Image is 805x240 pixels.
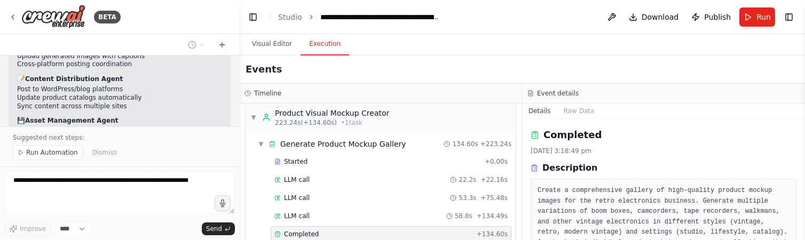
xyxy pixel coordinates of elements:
span: 134.60s [452,140,478,148]
div: Product Visual Mockup Creator [275,108,389,118]
strong: Content Distribution Agent [25,75,123,83]
span: Download [642,12,679,22]
button: Switch to previous chat [184,38,209,51]
button: Raw Data [557,103,601,118]
strong: Asset Management Agent [25,117,118,124]
img: Logo [21,5,85,29]
button: Show right sidebar [782,10,796,25]
button: Send [202,222,235,235]
div: BETA [94,11,121,23]
span: 22.2s [459,175,476,184]
button: Dismiss [87,145,122,160]
button: Improve [4,222,51,236]
span: Run Automation [26,148,78,157]
div: [DATE] 3:18:49 pm [531,147,796,155]
span: Started [284,157,307,166]
button: Hide left sidebar [246,10,261,25]
button: Details [522,103,557,118]
h3: Description [542,162,597,174]
li: Cross-platform posting coordination [17,60,222,69]
li: Sync content across multiple sites [17,102,222,111]
p: 📝 [17,75,222,84]
span: LLM call [284,194,310,202]
span: 58.8s [455,212,472,220]
h2: Events [246,62,282,77]
button: Start a new chat [214,38,231,51]
span: LLM call [284,212,310,220]
span: + 0.00s [485,157,508,166]
span: + 134.49s [477,212,508,220]
span: Completed [284,230,319,238]
span: + 22.16s [480,175,508,184]
span: Improve [20,225,46,233]
a: Studio [278,13,302,21]
span: Dismiss [92,148,117,157]
button: Run [739,7,775,27]
span: Send [206,225,222,233]
span: ▼ [250,113,257,122]
span: 53.3s [459,194,476,202]
div: Generate Product Mockup Gallery [280,139,406,149]
span: LLM call [284,175,310,184]
span: ▼ [258,140,264,148]
li: Update product catalogs automatically [17,94,222,102]
nav: breadcrumb [278,12,440,22]
p: Suggested next steps: [13,133,226,142]
span: + 223.24s [480,140,511,148]
button: Run Automation [13,145,83,160]
p: 💾 [17,117,222,125]
span: 223.24s (+134.60s) [275,118,337,127]
h3: Timeline [254,89,281,98]
span: • 1 task [341,118,362,127]
button: Click to speak your automation idea [215,195,231,211]
span: + 75.48s [480,194,508,202]
span: + 134.60s [477,230,508,238]
li: Post to WordPress/blog platforms [17,85,222,94]
button: Visual Editor [243,33,301,55]
h2: Completed [543,127,602,142]
span: Publish [704,12,731,22]
h3: Event details [537,89,579,98]
li: Upload generated images with captions [17,52,222,61]
button: Publish [687,7,735,27]
span: Run [756,12,771,22]
button: Execution [301,33,349,55]
button: Download [625,7,683,27]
